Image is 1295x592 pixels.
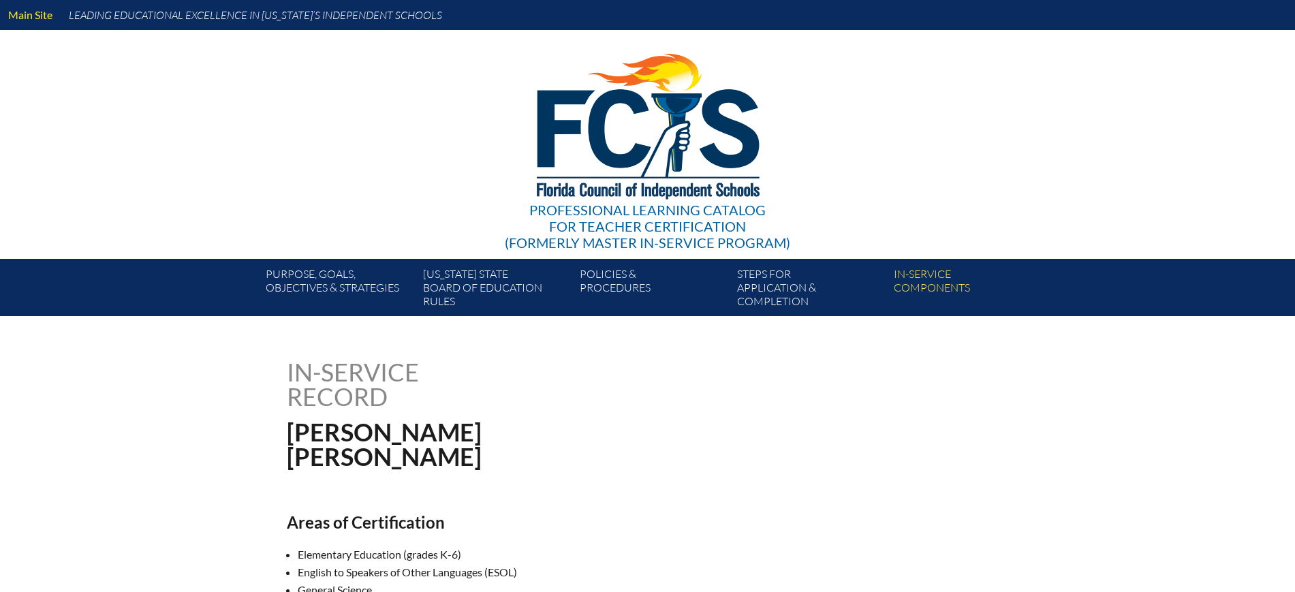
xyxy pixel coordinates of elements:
a: In-servicecomponents [888,264,1045,316]
a: Purpose, goals,objectives & strategies [260,264,417,316]
span: for Teacher Certification [549,218,746,234]
h1: In-service record [287,360,561,409]
a: [US_STATE] StateBoard of Education rules [418,264,574,316]
a: Steps forapplication & completion [732,264,888,316]
a: Professional Learning Catalog for Teacher Certification(formerly Master In-service Program) [499,27,796,253]
div: Professional Learning Catalog (formerly Master In-service Program) [505,202,790,251]
a: Policies &Procedures [574,264,731,316]
li: English to Speakers of Other Languages (ESOL) [298,563,777,581]
h1: [PERSON_NAME] [PERSON_NAME] [287,420,734,469]
li: Elementary Education (grades K-6) [298,546,777,563]
h2: Areas of Certification [287,512,766,532]
a: Main Site [3,5,58,24]
img: FCISlogo221.eps [507,30,788,216]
